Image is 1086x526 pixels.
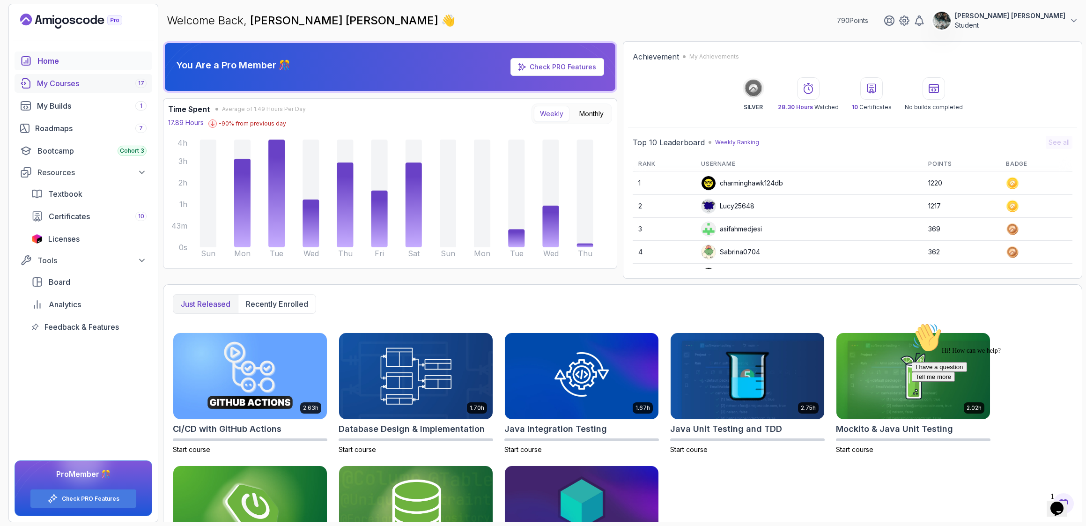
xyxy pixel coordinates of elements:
[670,422,782,436] h2: Java Unit Testing and TDD
[49,211,90,222] span: Certificates
[222,105,306,113] span: Average of 1.49 Hours Per Day
[246,298,308,310] p: Recently enrolled
[633,51,679,62] h2: Achievement
[701,267,753,282] div: VankataSz
[633,137,705,148] h2: Top 10 Leaderboard
[178,157,187,166] tspan: 3h
[15,141,152,160] a: bootcamp
[26,185,152,203] a: textbook
[702,199,716,213] img: default monster avatar
[120,147,144,155] span: Cohort 3
[474,249,490,258] tspan: Mon
[1047,489,1077,517] iframe: chat widget
[303,249,319,258] tspan: Wed
[270,249,283,258] tspan: Tue
[15,119,152,138] a: roadmaps
[37,145,147,156] div: Bootcamp
[534,106,569,122] button: Weekly
[836,333,990,454] a: Mockito & Java Unit Testing card2.02hMockito & Java Unit TestingStart course
[173,445,210,453] span: Start course
[4,4,172,63] div: 👋Hi! How can we help?I have a questionTell me more
[701,222,762,237] div: asifahmedjesi
[504,333,659,454] a: Java Integration Testing card1.67hJava Integration TestingStart course
[37,55,147,67] div: Home
[49,276,70,288] span: Board
[181,298,230,310] p: Just released
[905,104,963,111] p: No builds completed
[339,333,493,419] img: Database Design & Implementation card
[852,104,892,111] p: Certificates
[171,222,187,230] tspan: 43m
[238,295,316,313] button: Recently enrolled
[20,14,144,29] a: Landing page
[1046,136,1072,149] button: See all
[48,188,82,200] span: Textbook
[62,495,119,503] a: Check PRO Features
[955,21,1065,30] p: Student
[671,333,824,419] img: Java Unit Testing and TDD card
[234,249,251,258] tspan: Mon
[635,404,650,412] p: 1.67h
[695,156,923,172] th: Username
[26,273,152,291] a: board
[26,318,152,336] a: feedback
[702,268,716,282] img: user profile image
[510,58,604,76] a: Check PRO Features
[15,52,152,70] a: home
[4,53,47,63] button: Tell me more
[701,244,760,259] div: Sabrina0704
[633,241,695,264] td: 4
[923,195,1000,218] td: 1217
[573,106,610,122] button: Monthly
[530,63,596,71] a: Check PRO Features
[178,178,187,187] tspan: 2h
[408,249,420,258] tspan: Sat
[836,422,953,436] h2: Mockito & Java Unit Testing
[173,422,281,436] h2: CI/CD with GitHub Actions
[4,28,93,35] span: Hi! How can we help?
[701,199,754,214] div: Lucy25648
[441,249,455,258] tspan: Sun
[510,249,524,258] tspan: Tue
[31,234,43,244] img: jetbrains icon
[908,319,1077,484] iframe: chat widget
[801,404,816,412] p: 2.75h
[923,241,1000,264] td: 362
[176,59,290,72] p: You Are a Pro Member 🎊
[201,249,215,258] tspan: Sun
[138,80,144,87] span: 17
[633,264,695,287] td: 5
[179,200,187,209] tspan: 1h
[932,11,1079,30] button: user profile image[PERSON_NAME] [PERSON_NAME]Student
[505,333,658,419] img: Java Integration Testing card
[26,207,152,226] a: certificates
[30,489,137,508] button: Check PRO Features
[15,96,152,115] a: builds
[504,422,607,436] h2: Java Integration Testing
[836,333,990,419] img: Mockito & Java Unit Testing card
[37,255,147,266] div: Tools
[543,249,559,258] tspan: Wed
[923,172,1000,195] td: 1220
[744,104,763,111] p: SILVER
[338,249,353,258] tspan: Thu
[4,4,34,34] img: :wave:
[923,218,1000,241] td: 369
[49,299,81,310] span: Analytics
[15,252,152,269] button: Tools
[168,118,204,127] p: 17.89 Hours
[35,123,147,134] div: Roadmaps
[37,100,147,111] div: My Builds
[138,213,144,220] span: 10
[923,264,1000,287] td: 257
[15,164,152,181] button: Resources
[48,233,80,244] span: Licenses
[933,12,951,30] img: user profile image
[179,243,187,252] tspan: 0s
[173,333,327,419] img: CI/CD with GitHub Actions card
[836,445,873,453] span: Start course
[852,104,858,111] span: 10
[633,218,695,241] td: 3
[701,176,783,191] div: charminghawk124db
